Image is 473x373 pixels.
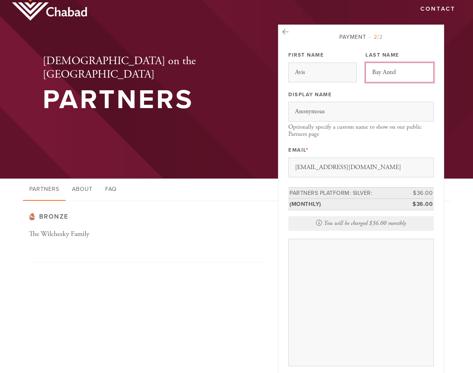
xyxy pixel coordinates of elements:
td: $36.00 [398,187,434,199]
h2: [DEMOGRAPHIC_DATA] on the [GEOGRAPHIC_DATA] [43,55,252,81]
a: Partners [23,179,66,201]
label: First Name [288,51,324,59]
td: $36.00 [398,199,434,210]
label: Display Name [288,91,332,98]
div: Payment [288,33,434,41]
iframe: Secure payment input frame [290,242,432,363]
img: pp-bronze.svg [29,213,35,220]
a: About [66,179,99,201]
a: FAQ [99,179,123,201]
span: 2 [374,34,377,40]
div: You will be charged $36.00 monthly [288,216,434,231]
label: Last Name [365,51,399,59]
label: Email [288,147,308,154]
a: Contact [414,2,462,17]
h1: Partners [43,87,252,113]
td: Partners Platform: Silver: [288,187,398,199]
div: Optionally specify a custom name to show on our public Partners page [288,124,434,138]
span: /2 [369,34,383,40]
p: The Wilchesky Family [29,228,148,240]
td: (monthly) [288,199,398,210]
span: This field is required. [306,147,309,153]
h3: Bronze [29,213,266,221]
